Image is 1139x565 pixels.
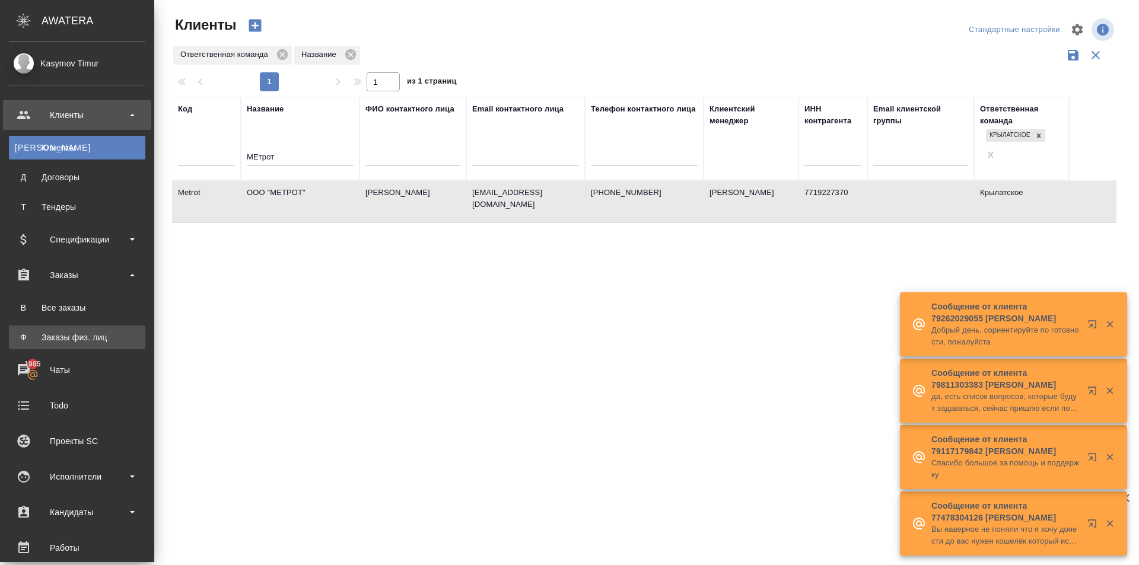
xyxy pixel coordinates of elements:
[1062,44,1084,66] button: Сохранить фильтры
[9,106,145,124] div: Клиенты
[1092,18,1116,41] span: Посмотреть информацию
[1080,312,1109,341] button: Открыть в новой вкладке
[17,358,47,370] span: 1985
[9,325,145,349] a: ФЗаказы физ. лиц
[9,136,145,159] a: [PERSON_NAME]Клиенты
[931,523,1080,547] p: Вы наверное не поняли что я хочу донести до вас нужен кошелёк который используется на постоянной осн
[241,15,269,36] button: Создать
[9,231,145,248] div: Спецификации
[9,539,145,557] div: Работы
[1063,15,1092,44] span: Настроить таблицу
[359,181,466,222] td: [PERSON_NAME]
[172,181,241,222] td: Metrot
[472,103,564,115] div: Email контактного лица
[1097,385,1122,396] button: Закрыть
[931,367,1080,391] p: Сообщение от клиента 79811303383 [PERSON_NAME]
[172,15,236,34] span: Клиенты
[9,468,145,486] div: Исполнители
[15,302,139,314] div: Все заказы
[798,181,867,222] td: 7719227370
[241,181,359,222] td: ООО "МЕТРОТ"
[986,129,1032,142] div: Крылатское
[173,46,292,65] div: Ответственная команда
[1080,379,1109,407] button: Открыть в новой вкладке
[873,103,968,127] div: Email клиентской группы
[9,432,145,450] div: Проекты SC
[15,171,139,183] div: Договоры
[931,391,1080,414] p: да, есть список вопросов, которые будут задаваться, сейчас пришлю если получу ещё какие-то материал
[407,74,457,91] span: из 1 страниц
[710,103,793,127] div: Клиентский менеджер
[931,301,1080,324] p: Сообщение от клиента 79262029055 [PERSON_NAME]
[365,103,454,115] div: ФИО контактного лица
[9,195,145,219] a: ТТендеры
[9,361,145,379] div: Чаты
[1097,319,1122,330] button: Закрыть
[1084,44,1107,66] button: Сбросить фильтры
[966,21,1063,39] div: split button
[9,397,145,414] div: Todo
[591,187,698,199] p: [PHONE_NUMBER]
[985,128,1046,143] div: Крылатское
[178,103,192,115] div: Код
[980,103,1063,127] div: Ответственная команда
[3,355,151,385] a: 1985Чаты
[9,57,145,70] div: Kasymov Timur
[931,457,1080,481] p: Спасибо большое за помощь и поддержку
[3,533,151,563] a: Работы
[704,181,798,222] td: [PERSON_NAME]
[3,426,151,456] a: Проекты SC
[931,500,1080,523] p: Сообщение от клиента 77478304126 [PERSON_NAME]
[804,103,861,127] div: ИНН контрагента
[472,187,579,210] p: [EMAIL_ADDRESS][DOMAIN_NAME]
[180,49,272,60] p: Ответственная команда
[247,103,284,115] div: Название
[294,46,360,65] div: Название
[9,266,145,284] div: Заказы
[1080,445,1109,474] button: Открыть в новой вкладке
[1080,512,1109,540] button: Открыть в новой вкладке
[42,9,154,33] div: AWATERA
[974,181,1069,222] td: Крылатское
[1097,452,1122,462] button: Закрыть
[15,331,139,343] div: Заказы физ. лиц
[9,165,145,189] a: ДДоговоры
[591,103,696,115] div: Телефон контактного лица
[931,324,1080,348] p: Добрый день, сориентируйте по готовности, пожалуйста
[9,503,145,521] div: Кандидаты
[15,142,139,154] div: Клиенты
[15,201,139,213] div: Тендеры
[1097,518,1122,529] button: Закрыть
[9,296,145,320] a: ВВсе заказы
[931,433,1080,457] p: Сообщение от клиента 79117179842 [PERSON_NAME]
[301,49,341,60] p: Название
[3,391,151,420] a: Todo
